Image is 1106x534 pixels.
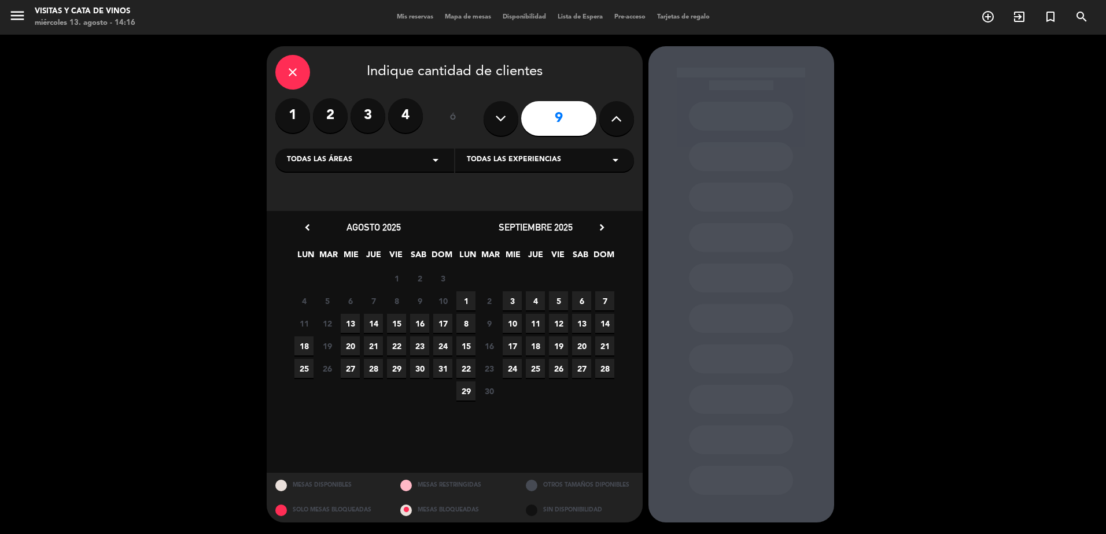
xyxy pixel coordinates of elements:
span: 30 [410,359,429,378]
span: Todas las áreas [287,154,352,166]
span: septiembre 2025 [499,221,573,233]
span: SAB [409,248,428,267]
span: 19 [549,336,568,355]
span: MAR [481,248,500,267]
span: 9 [410,291,429,310]
span: 8 [387,291,406,310]
span: Todas las experiencias [467,154,561,166]
div: OTROS TAMAÑOS DIPONIBLES [517,473,643,498]
span: 20 [572,336,591,355]
span: 9 [480,314,499,333]
span: 7 [595,291,614,310]
span: 22 [387,336,406,355]
span: 12 [549,314,568,333]
i: chevron_right [596,221,608,233]
span: DOM [593,248,613,267]
span: Disponibilidad [497,14,552,20]
span: 4 [294,291,314,310]
span: MIE [341,248,360,267]
div: ó [434,98,472,139]
span: 29 [387,359,406,378]
i: exit_to_app [1012,10,1026,24]
span: Mis reservas [391,14,439,20]
span: 13 [572,314,591,333]
span: 26 [318,359,337,378]
label: 3 [351,98,385,133]
div: MESAS BLOQUEADAS [392,498,517,522]
span: 18 [294,336,314,355]
span: 14 [595,314,614,333]
span: 5 [318,291,337,310]
i: menu [9,7,26,24]
div: MESAS RESTRINGIDAS [392,473,517,498]
span: 15 [387,314,406,333]
span: 10 [433,291,452,310]
span: MAR [319,248,338,267]
span: agosto 2025 [346,221,401,233]
span: 20 [341,336,360,355]
div: Indique cantidad de clientes [275,55,634,90]
span: 3 [503,291,522,310]
span: 11 [294,314,314,333]
span: 3 [433,269,452,288]
div: miércoles 13. agosto - 14:16 [35,17,135,29]
span: 29 [456,381,475,400]
span: 23 [410,336,429,355]
span: 15 [456,336,475,355]
span: 16 [480,336,499,355]
span: 25 [294,359,314,378]
span: Mapa de mesas [439,14,497,20]
span: LUN [296,248,315,267]
span: LUN [458,248,477,267]
i: arrow_drop_down [429,153,443,167]
span: 13 [341,314,360,333]
span: MIE [503,248,522,267]
span: 19 [318,336,337,355]
button: menu [9,7,26,28]
i: arrow_drop_down [609,153,622,167]
span: 14 [364,314,383,333]
span: 8 [456,314,475,333]
span: 21 [595,336,614,355]
span: Pre-acceso [609,14,651,20]
span: 25 [526,359,545,378]
span: 27 [341,359,360,378]
span: 11 [526,314,545,333]
span: 16 [410,314,429,333]
span: DOM [432,248,451,267]
i: turned_in_not [1044,10,1057,24]
span: 31 [433,359,452,378]
i: chevron_left [301,221,314,233]
i: add_circle_outline [981,10,995,24]
span: VIE [386,248,405,267]
span: 24 [433,336,452,355]
span: Lista de Espera [552,14,609,20]
div: Visitas y Cata de Vinos [35,6,135,17]
div: SIN DISPONIBILIDAD [517,498,643,522]
span: 18 [526,336,545,355]
span: 28 [364,359,383,378]
label: 1 [275,98,310,133]
span: 6 [341,291,360,310]
span: 24 [503,359,522,378]
label: 2 [313,98,348,133]
label: 4 [388,98,423,133]
span: 4 [526,291,545,310]
span: 1 [387,269,406,288]
span: 7 [364,291,383,310]
span: 22 [456,359,475,378]
span: 17 [503,336,522,355]
span: VIE [548,248,567,267]
span: JUE [364,248,383,267]
i: close [286,65,300,79]
span: 5 [549,291,568,310]
span: 2 [410,269,429,288]
span: 23 [480,359,499,378]
div: SOLO MESAS BLOQUEADAS [267,498,392,522]
span: 28 [595,359,614,378]
span: Tarjetas de regalo [651,14,716,20]
i: search [1075,10,1089,24]
span: 1 [456,291,475,310]
span: JUE [526,248,545,267]
span: 10 [503,314,522,333]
